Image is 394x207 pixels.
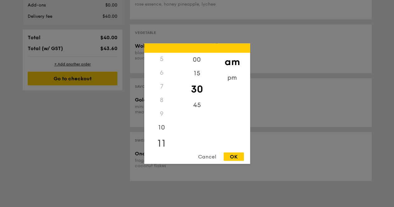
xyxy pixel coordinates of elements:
[144,134,179,152] div: 11
[144,52,179,66] div: 5
[179,66,215,80] div: 15
[215,53,250,71] div: am
[179,98,215,112] div: 45
[144,107,179,120] div: 9
[144,79,179,93] div: 7
[179,80,215,98] div: 30
[192,152,222,161] div: Cancel
[215,71,250,84] div: pm
[179,53,215,66] div: 00
[144,93,179,107] div: 8
[224,152,244,161] div: OK
[144,120,179,134] div: 10
[144,66,179,79] div: 6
